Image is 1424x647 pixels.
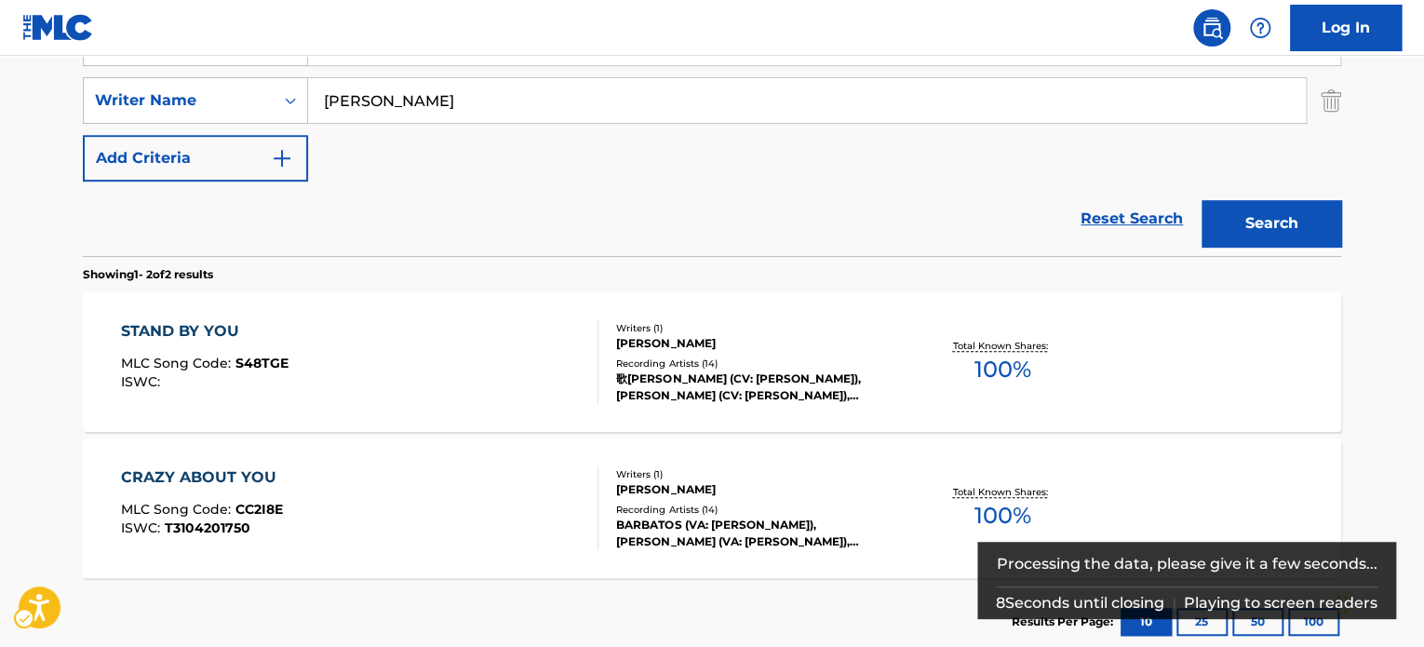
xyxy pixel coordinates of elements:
button: 10 [1121,608,1172,636]
img: MLC Logo [22,14,94,41]
span: T3104201750 [165,519,250,536]
span: S48TGE [235,355,289,371]
span: CC2I8E [235,501,283,518]
a: CRAZY ABOUT YOUMLC Song Code:CC2I8EISWC:T3104201750Writers (1)[PERSON_NAME]Recording Artists (14)... [83,438,1341,578]
span: ISWC : [121,373,165,390]
div: BARBATOS (VA: [PERSON_NAME]), [PERSON_NAME] (VA: [PERSON_NAME]), [PERSON_NAME] (VA: [PERSON_NAME]... [616,517,897,550]
div: Writers ( 1 ) [616,467,897,481]
a: Reset Search [1071,198,1192,239]
div: Writers ( 1 ) [616,321,897,335]
form: Search Form [83,20,1341,256]
p: Showing 1 - 2 of 2 results [83,266,213,283]
button: 50 [1232,608,1283,636]
img: help [1249,17,1271,39]
a: Log In [1290,5,1402,51]
img: Delete Criterion [1321,77,1341,124]
button: Add Criteria [83,135,308,182]
p: Total Known Shares: [952,485,1052,499]
span: 100 % [974,353,1030,386]
input: Search... [308,78,1306,123]
span: MLC Song Code : [121,501,235,518]
div: CRAZY ABOUT YOU [121,466,286,489]
button: 100 [1288,608,1339,636]
a: STAND BY YOUMLC Song Code:S48TGEISWC:Writers (1)[PERSON_NAME]Recording Artists (14)歌[PERSON_NAME]... [83,292,1341,432]
span: 100 % [974,499,1030,532]
p: Total Known Shares: [952,339,1052,353]
img: search [1201,17,1223,39]
span: 8 [996,594,1005,612]
span: MLC Song Code : [121,355,235,371]
div: Recording Artists ( 14 ) [616,357,897,371]
div: [PERSON_NAME] [616,335,897,352]
div: Recording Artists ( 14 ) [616,503,897,517]
div: Processing the data, please give it a few seconds... [996,542,1378,586]
button: 25 [1176,608,1228,636]
div: Writer Name [95,89,262,112]
div: STAND BY YOU [121,320,289,343]
span: ISWC : [121,519,165,536]
img: 9d2ae6d4665cec9f34b9.svg [271,147,293,169]
div: 歌[PERSON_NAME] (CV: [PERSON_NAME]),[PERSON_NAME] (CV: [PERSON_NAME]), [PERSON_NAME] (CV: [PERSON_... [616,371,897,404]
p: Results Per Page: [1012,613,1118,630]
button: Search [1202,200,1341,247]
div: [PERSON_NAME] [616,481,897,498]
